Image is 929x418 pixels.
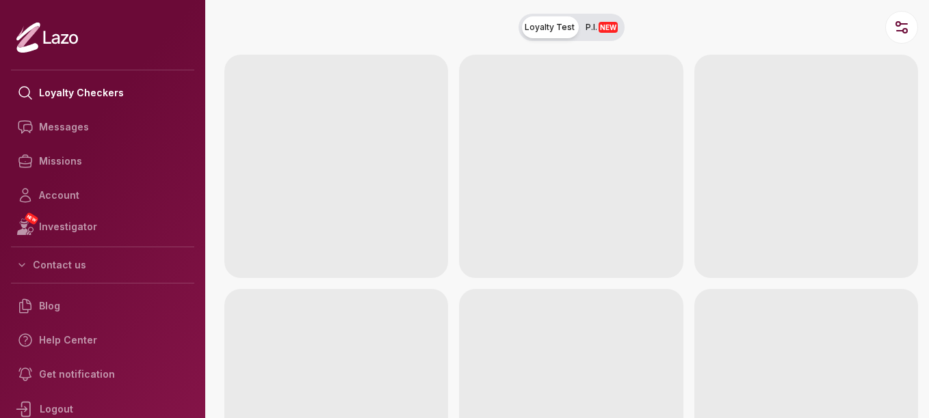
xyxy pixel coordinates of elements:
[11,144,194,178] a: Missions
[24,212,39,225] span: NEW
[11,110,194,144] a: Messages
[11,212,194,241] a: NEWInvestigator
[599,22,618,33] span: NEW
[11,253,194,277] button: Contact us
[525,22,575,33] span: Loyalty Test
[11,76,194,110] a: Loyalty Checkers
[11,357,194,391] a: Get notification
[11,178,194,212] a: Account
[586,22,618,33] span: P.I.
[11,323,194,357] a: Help Center
[11,289,194,323] a: Blog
